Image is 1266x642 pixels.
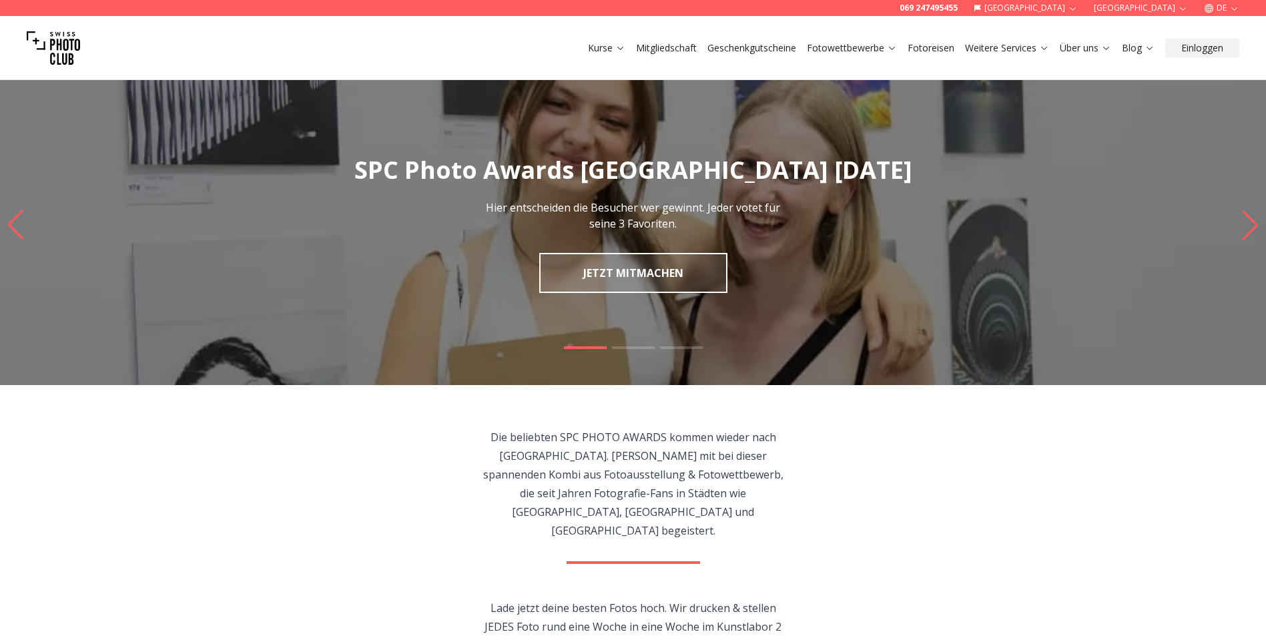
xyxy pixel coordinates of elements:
[1060,41,1111,55] a: Über uns
[631,39,702,57] button: Mitgliedschaft
[900,3,958,13] a: 069 247495455
[27,21,80,75] img: Swiss photo club
[1117,39,1160,57] button: Blog
[702,39,802,57] button: Geschenkgutscheine
[960,39,1054,57] button: Weitere Services
[583,39,631,57] button: Kurse
[965,41,1049,55] a: Weitere Services
[588,41,625,55] a: Kurse
[1054,39,1117,57] button: Über uns
[902,39,960,57] button: Fotoreisen
[908,41,954,55] a: Fotoreisen
[1122,41,1155,55] a: Blog
[539,253,727,293] a: JETZT MITMACHEN
[636,41,697,55] a: Mitgliedschaft
[481,428,785,540] p: Die beliebten SPC PHOTO AWARDS kommen wieder nach [GEOGRAPHIC_DATA]. [PERSON_NAME] mit bei dieser...
[484,200,783,232] p: Hier entscheiden die Besucher wer gewinnt. Jeder votet für seine 3 Favoriten.
[1165,39,1239,57] button: Einloggen
[807,41,897,55] a: Fotowettbewerbe
[707,41,796,55] a: Geschenkgutscheine
[802,39,902,57] button: Fotowettbewerbe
